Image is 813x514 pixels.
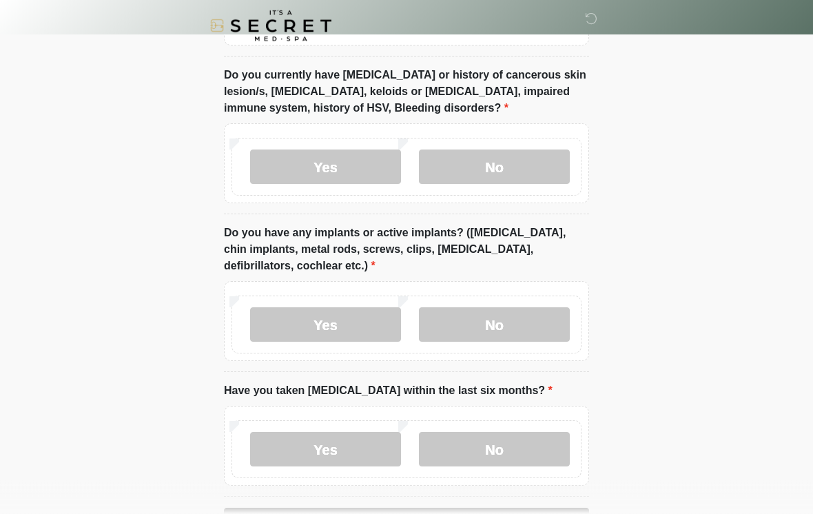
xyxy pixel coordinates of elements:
label: No [419,433,570,467]
label: No [419,150,570,185]
label: No [419,308,570,342]
label: Yes [250,433,401,467]
label: Yes [250,308,401,342]
label: Have you taken [MEDICAL_DATA] within the last six months? [224,383,553,400]
label: Yes [250,150,401,185]
label: Do you currently have [MEDICAL_DATA] or history of cancerous skin lesion/s, [MEDICAL_DATA], keloi... [224,68,589,117]
img: It's A Secret Med Spa Logo [210,10,331,41]
label: Do you have any implants or active implants? ([MEDICAL_DATA], chin implants, metal rods, screws, ... [224,225,589,275]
